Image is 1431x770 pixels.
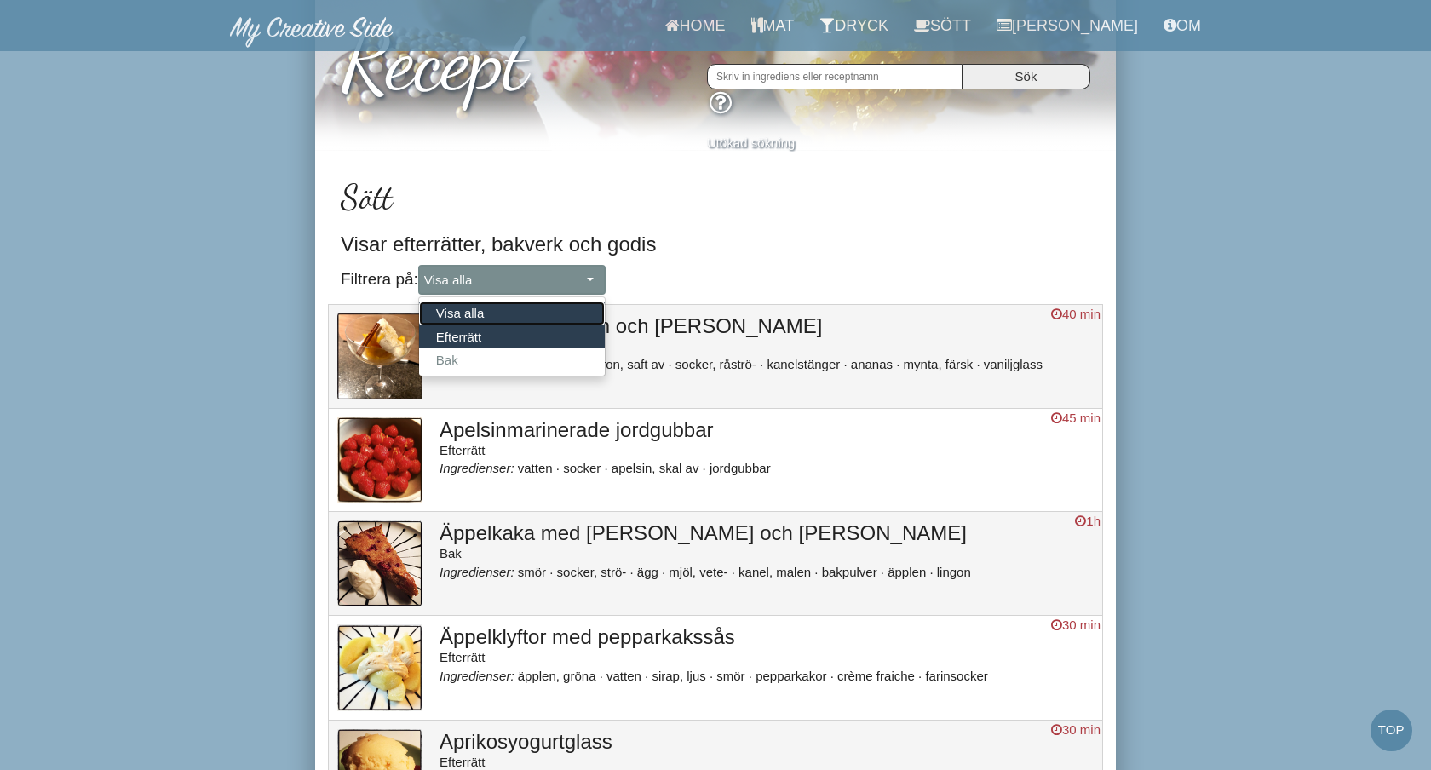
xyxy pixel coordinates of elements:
[606,669,648,683] li: vatten
[436,351,458,369] span: Bak
[756,669,834,683] li: pepparkakor
[563,461,608,475] li: socker
[341,233,1090,256] h3: Visar efterrätter, bakverk och godis
[837,669,922,683] li: crème fraiche
[440,731,1094,753] h3: Aprikosyogurtglass
[589,357,672,371] li: citron, saft av
[652,669,713,683] li: sirap, ljus
[963,64,1090,89] input: Sök
[440,626,1094,648] h3: Äppelklyftor med pepparkakssås
[1371,710,1412,751] a: Top
[888,565,933,579] li: äpplen
[436,328,481,346] span: Efterrätt
[710,461,771,475] li: jordgubbar
[518,461,560,475] li: vatten
[1075,512,1101,530] div: 1h
[1051,721,1101,738] div: 30 min
[637,565,665,579] li: ägg
[440,419,1094,441] h3: Apelsinmarinerade jordgubbar
[984,357,1043,371] li: vaniljglass
[716,669,752,683] li: smör
[230,17,394,48] img: MyCreativeSide
[738,565,818,579] li: kanel, malen
[1051,616,1101,634] div: 30 min
[707,64,963,89] input: Skriv in ingrediens eller receptnamn
[440,669,514,683] i: Ingredienser:
[436,304,484,322] span: Visa alla
[418,265,606,295] button: Visa alla
[337,417,422,503] img: bild_76.jpg
[341,265,1090,295] h4: Filtrera på:
[440,461,514,475] i: Ingredienser:
[337,624,422,711] img: bild_255.jpg
[440,441,1094,459] div: Efterrätt
[424,271,583,289] span: Visa alla
[518,565,554,579] li: smör
[557,565,634,579] li: socker, strö-
[440,337,1094,355] div: Efterrätt
[337,520,422,606] img: bild_478.jpg
[707,135,795,150] a: Utökad sökning
[851,357,900,371] li: ananas
[440,522,1094,544] h3: Äppelkaka med [PERSON_NAME] och [PERSON_NAME]
[669,565,735,579] li: mjöl, vete-
[1051,305,1101,323] div: 40 min
[1051,409,1101,427] div: 45 min
[440,315,1094,337] h3: Ananas med citron och [PERSON_NAME]
[440,565,514,579] i: Ingredienser:
[337,313,422,399] img: bild_529.jpg
[518,669,603,683] li: äpplen, gröna
[440,648,1094,666] div: Efterrätt
[937,565,971,579] li: lingon
[440,544,1094,562] div: Bak
[341,178,1090,215] h2: Sött
[767,357,847,371] li: kanelstänger
[925,669,987,683] li: farinsocker
[822,565,884,579] li: bakpulver
[612,461,706,475] li: apelsin, skal av
[675,357,763,371] li: socker, råströ-
[904,357,980,371] li: mynta, färsk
